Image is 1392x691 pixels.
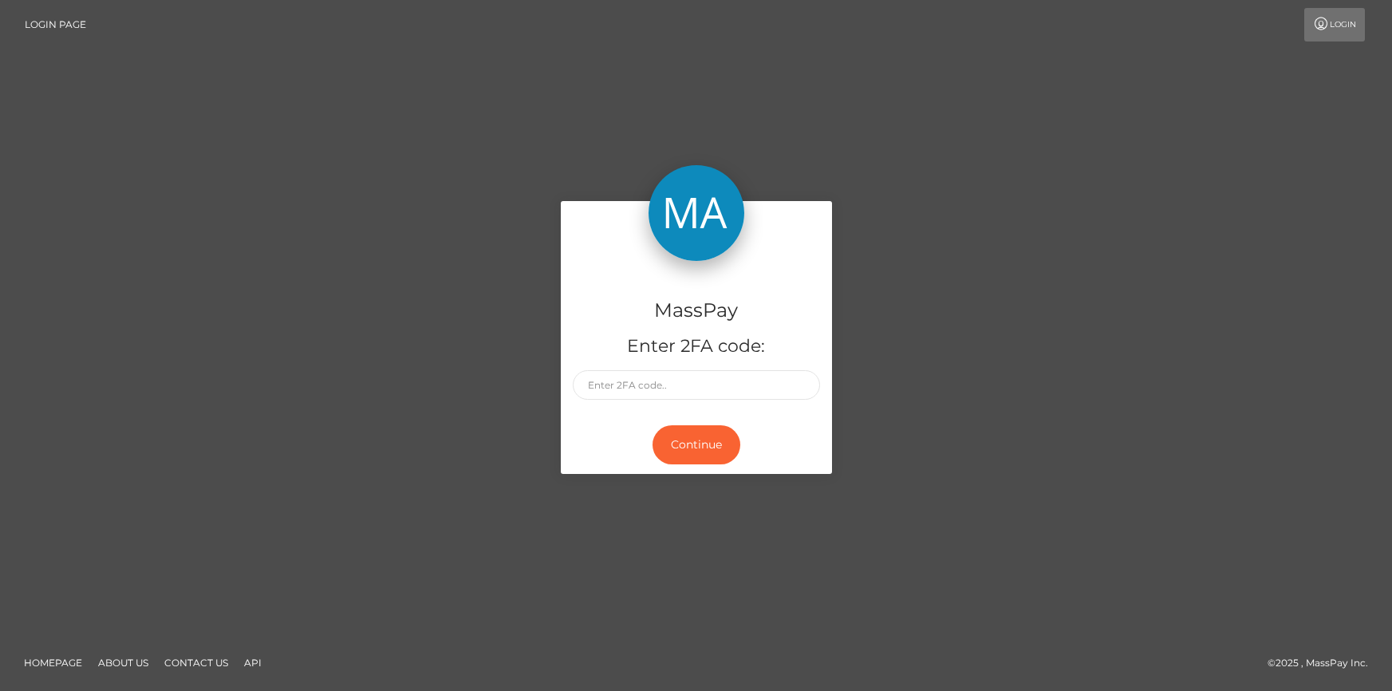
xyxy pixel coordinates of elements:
button: Continue [653,425,740,464]
input: Enter 2FA code.. [573,370,820,400]
a: Homepage [18,650,89,675]
a: API [238,650,268,675]
a: About Us [92,650,155,675]
a: Login Page [25,8,86,41]
a: Contact Us [158,650,235,675]
h5: Enter 2FA code: [573,334,820,359]
a: Login [1304,8,1365,41]
div: © 2025 , MassPay Inc. [1268,654,1380,672]
h4: MassPay [573,297,820,325]
img: MassPay [649,165,744,261]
